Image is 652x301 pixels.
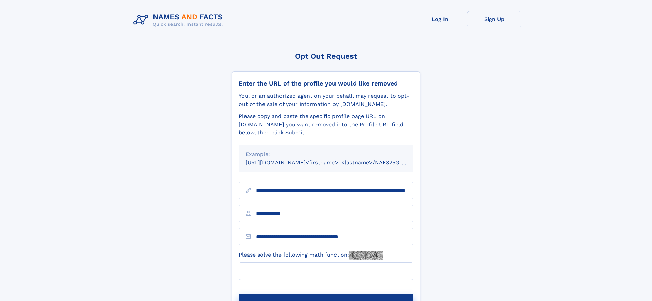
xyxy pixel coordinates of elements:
[232,52,420,60] div: Opt Out Request
[246,150,406,158] div: Example:
[239,112,413,137] div: Please copy and paste the specific profile page URL on [DOMAIN_NAME] you want removed into the Pr...
[413,11,467,27] a: Log In
[246,159,426,166] small: [URL][DOMAIN_NAME]<firstname>_<lastname>/NAF325G-xxxxxxxx
[131,11,229,29] img: Logo Names and Facts
[239,80,413,87] div: Enter the URL of the profile you would like removed
[239,251,383,260] label: Please solve the following math function:
[239,92,413,108] div: You, or an authorized agent on your behalf, may request to opt-out of the sale of your informatio...
[467,11,521,27] a: Sign Up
